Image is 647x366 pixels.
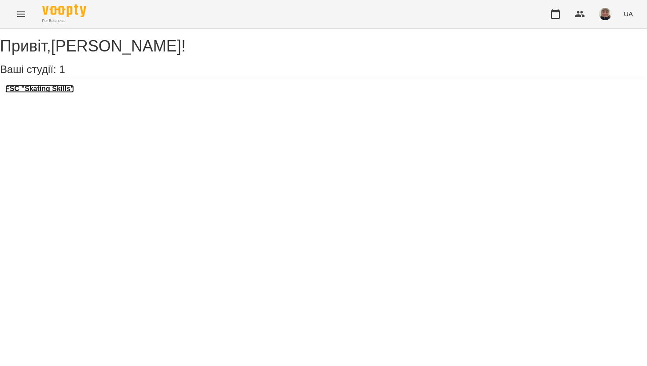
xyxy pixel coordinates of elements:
button: UA [620,6,636,22]
span: 1 [59,63,65,75]
button: Menu [11,4,32,25]
span: UA [624,9,633,18]
span: For Business [42,18,86,24]
a: FSC "Skating Skills" [5,85,74,93]
img: Voopty Logo [42,4,86,17]
img: 4cf27c03cdb7f7912a44474f3433b006.jpeg [599,8,611,20]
